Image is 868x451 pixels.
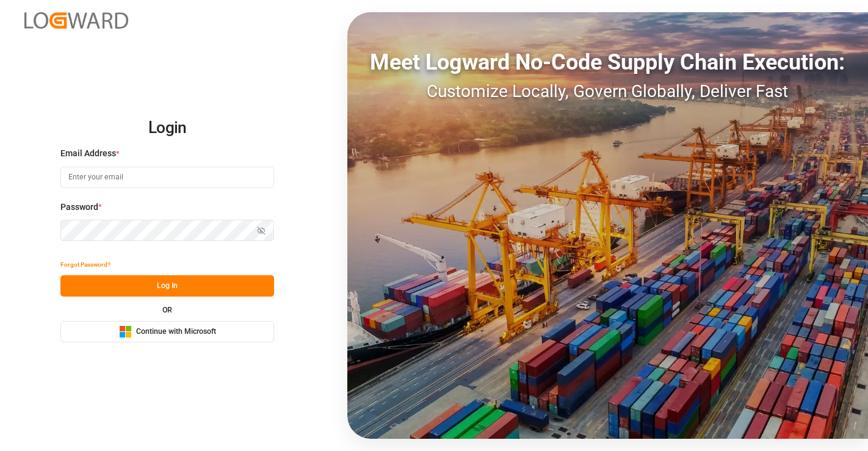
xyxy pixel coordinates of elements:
[60,109,274,148] h2: Login
[347,46,868,79] div: Meet Logward No-Code Supply Chain Execution:
[60,321,274,342] button: Continue with Microsoft
[60,167,274,188] input: Enter your email
[347,79,868,104] div: Customize Locally, Govern Globally, Deliver Fast
[24,12,128,29] img: Logward_new_orange.png
[136,327,216,337] span: Continue with Microsoft
[162,306,172,314] small: OR
[60,254,110,275] button: Forgot Password?
[60,201,98,214] span: Password
[60,147,116,160] span: Email Address
[60,275,274,297] button: Log In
